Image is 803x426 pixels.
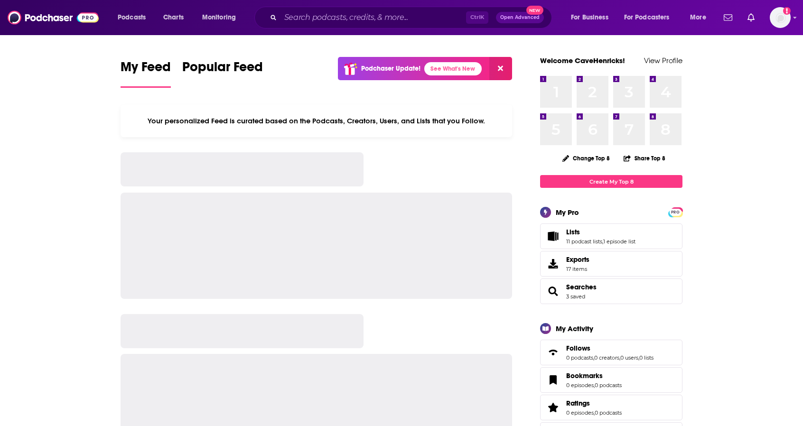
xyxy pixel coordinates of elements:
[571,11,608,24] span: For Business
[556,324,593,333] div: My Activity
[121,105,512,137] div: Your personalized Feed is curated based on the Podcasts, Creators, Users, and Lists that you Follow.
[566,371,603,380] span: Bookmarks
[566,293,585,300] a: 3 saved
[566,255,589,264] span: Exports
[638,354,639,361] span: ,
[566,344,590,352] span: Follows
[121,59,171,81] span: My Feed
[620,354,638,361] a: 0 users
[566,266,589,272] span: 17 items
[602,238,603,245] span: ,
[594,354,619,361] a: 0 creators
[595,382,622,389] a: 0 podcasts
[770,7,791,28] img: User Profile
[603,238,635,245] a: 1 episode list
[202,11,236,24] span: Monitoring
[8,9,99,27] img: Podchaser - Follow, Share and Rate Podcasts
[595,409,622,416] a: 0 podcasts
[263,7,561,28] div: Search podcasts, credits, & more...
[540,223,682,249] span: Lists
[566,399,622,407] a: Ratings
[163,11,184,24] span: Charts
[639,354,654,361] a: 0 lists
[540,56,625,65] a: Welcome CaveHenricks!
[566,354,593,361] a: 0 podcasts
[280,10,466,25] input: Search podcasts, credits, & more...
[770,7,791,28] span: Logged in as CaveHenricks
[111,10,158,25] button: open menu
[644,56,682,65] a: View Profile
[466,11,488,24] span: Ctrl K
[540,340,682,365] span: Follows
[624,11,670,24] span: For Podcasters
[566,399,590,407] span: Ratings
[557,152,616,164] button: Change Top 8
[361,65,420,73] p: Podchaser Update!
[566,371,622,380] a: Bookmarks
[424,62,482,75] a: See What's New
[566,228,635,236] a: Lists
[670,209,681,216] span: PRO
[543,373,562,387] a: Bookmarks
[540,367,682,393] span: Bookmarks
[556,208,579,217] div: My Pro
[593,354,594,361] span: ,
[496,12,544,23] button: Open AdvancedNew
[543,346,562,359] a: Follows
[594,409,595,416] span: ,
[566,382,594,389] a: 0 episodes
[540,175,682,188] a: Create My Top 8
[566,238,602,245] a: 11 podcast lists
[540,395,682,420] span: Ratings
[121,59,171,88] a: My Feed
[683,10,718,25] button: open menu
[564,10,620,25] button: open menu
[744,9,758,26] a: Show notifications dropdown
[566,228,580,236] span: Lists
[540,278,682,304] span: Searches
[543,257,562,270] span: Exports
[182,59,263,88] a: Popular Feed
[540,251,682,277] a: Exports
[594,382,595,389] span: ,
[566,409,594,416] a: 0 episodes
[670,208,681,215] a: PRO
[619,354,620,361] span: ,
[783,7,791,15] svg: Add a profile image
[196,10,248,25] button: open menu
[690,11,706,24] span: More
[543,230,562,243] a: Lists
[566,344,654,352] a: Follows
[566,283,597,291] a: Searches
[618,10,683,25] button: open menu
[770,7,791,28] button: Show profile menu
[543,285,562,298] a: Searches
[526,6,543,15] span: New
[623,149,666,167] button: Share Top 8
[118,11,146,24] span: Podcasts
[543,401,562,414] a: Ratings
[157,10,189,25] a: Charts
[500,15,540,20] span: Open Advanced
[182,59,263,81] span: Popular Feed
[720,9,736,26] a: Show notifications dropdown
